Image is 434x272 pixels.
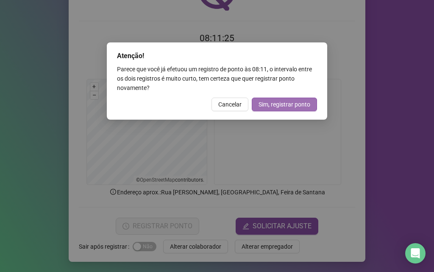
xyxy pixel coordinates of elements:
[211,98,248,111] button: Cancelar
[218,100,242,109] span: Cancelar
[252,98,317,111] button: Sim, registrar ponto
[117,51,317,61] div: Atenção!
[117,64,317,93] div: Parece que você já efetuou um registro de ponto às 08:11 , o intervalo entre os dois registros é ...
[405,243,426,264] div: Open Intercom Messenger
[259,100,310,109] span: Sim, registrar ponto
